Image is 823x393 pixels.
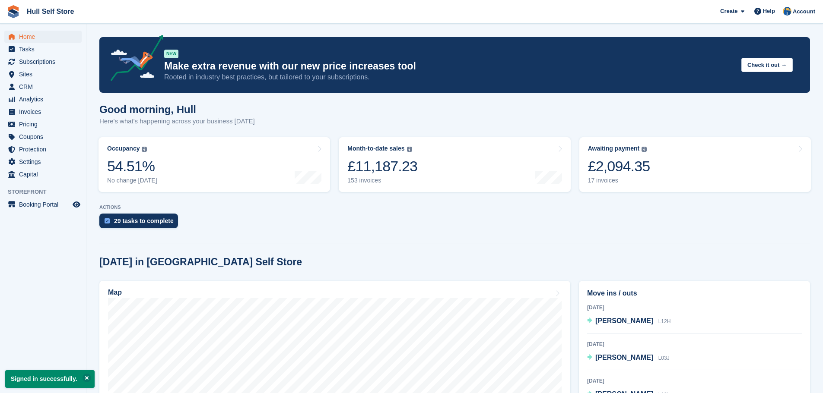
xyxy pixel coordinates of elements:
[99,256,302,268] h2: [DATE] in [GEOGRAPHIC_DATA] Self Store
[99,116,255,126] p: Here's what's happening across your business [DATE]
[642,147,647,152] img: icon-info-grey-7440780725fd019a000dd9b08b2336e03edf1995a4989e88bcd33f0948082b44.svg
[99,204,810,210] p: ACTIONS
[19,93,71,105] span: Analytics
[19,31,71,43] span: Home
[588,177,650,184] div: 17 invoices
[19,143,71,155] span: Protection
[103,35,164,84] img: price-adjustments-announcement-icon-8257ccfd72463d97f412b2fc003d46551f7dbcb40ab6d574587a9cd5c0d94...
[587,316,670,327] a: [PERSON_NAME] L12H
[19,198,71,211] span: Booking Portal
[783,7,791,16] img: Hull Self Store
[19,131,71,143] span: Coupons
[19,56,71,68] span: Subscriptions
[658,318,671,324] span: L12H
[19,81,71,93] span: CRM
[4,43,82,55] a: menu
[107,177,157,184] div: No change [DATE]
[587,304,802,311] div: [DATE]
[19,106,71,118] span: Invoices
[763,7,775,16] span: Help
[99,104,255,115] h1: Good morning, Hull
[347,157,417,175] div: £11,187.23
[4,131,82,143] a: menu
[407,147,412,152] img: icon-info-grey-7440780725fd019a000dd9b08b2336e03edf1995a4989e88bcd33f0948082b44.svg
[793,7,815,16] span: Account
[164,60,734,72] p: Make extra revenue with our new price increases tool
[99,137,330,192] a: Occupancy 54.51% No change [DATE]
[107,157,157,175] div: 54.51%
[587,352,670,364] a: [PERSON_NAME] L03J
[588,145,640,152] div: Awaiting payment
[4,56,82,68] a: menu
[4,198,82,211] a: menu
[4,68,82,80] a: menu
[4,106,82,118] a: menu
[4,168,82,180] a: menu
[347,145,404,152] div: Month-to-date sales
[164,72,734,82] p: Rooted in industry best practices, but tailored to your subscriptions.
[339,137,570,192] a: Month-to-date sales £11,187.23 153 invoices
[114,217,174,224] div: 29 tasks to complete
[5,370,95,388] p: Signed in successfully.
[4,81,82,93] a: menu
[164,50,178,58] div: NEW
[4,118,82,130] a: menu
[7,5,20,18] img: stora-icon-8386f47178a22dfd0bd8f6a31ec36ba5ce8667c1dd55bd0f319d3a0aa187defe.svg
[105,218,110,223] img: task-75834270c22a3079a89374b754ae025e5fb1db73e45f91037f5363f120a921f8.svg
[99,214,182,233] a: 29 tasks to complete
[579,137,811,192] a: Awaiting payment £2,094.35 17 invoices
[595,317,653,324] span: [PERSON_NAME]
[587,377,802,385] div: [DATE]
[4,31,82,43] a: menu
[347,177,417,184] div: 153 invoices
[19,168,71,180] span: Capital
[108,289,122,296] h2: Map
[23,4,77,19] a: Hull Self Store
[71,199,82,210] a: Preview store
[19,118,71,130] span: Pricing
[142,147,147,152] img: icon-info-grey-7440780725fd019a000dd9b08b2336e03edf1995a4989e88bcd33f0948082b44.svg
[588,157,650,175] div: £2,094.35
[4,156,82,168] a: menu
[8,188,86,196] span: Storefront
[741,58,793,72] button: Check it out →
[19,156,71,168] span: Settings
[4,93,82,105] a: menu
[658,355,670,361] span: L03J
[587,340,802,348] div: [DATE]
[19,68,71,80] span: Sites
[595,354,653,361] span: [PERSON_NAME]
[19,43,71,55] span: Tasks
[107,145,140,152] div: Occupancy
[4,143,82,155] a: menu
[720,7,737,16] span: Create
[587,288,802,299] h2: Move ins / outs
